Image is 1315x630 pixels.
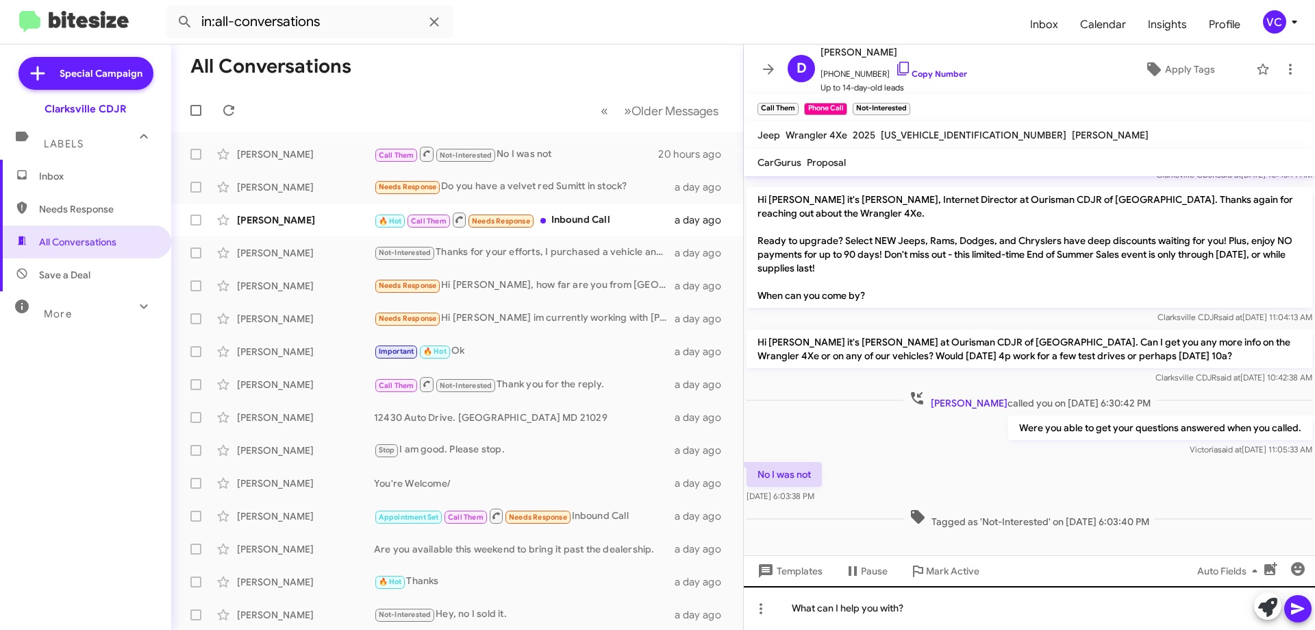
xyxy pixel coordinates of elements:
div: [PERSON_NAME] [237,180,374,194]
span: Mark Active [926,559,979,583]
div: [PERSON_NAME] [237,608,374,622]
nav: Page navigation example [593,97,727,125]
div: a day ago [675,213,732,227]
button: Previous [592,97,616,125]
a: Copy Number [895,69,967,79]
span: Clarksville CDJR [DATE] 10:42:38 AM [1155,372,1312,383]
span: Needs Response [472,217,530,226]
span: [PERSON_NAME] [1072,129,1149,141]
span: Auto Fields [1197,559,1263,583]
span: Older Messages [631,104,718,119]
div: [PERSON_NAME] [237,444,374,457]
div: [PERSON_NAME] [237,378,374,391]
a: Special Campaign [18,57,153,90]
div: Inbound Call [374,211,675,228]
span: Call Them [411,217,447,226]
div: [PERSON_NAME] [237,509,374,523]
p: Hi [PERSON_NAME] it's [PERSON_NAME], Internet Director at Ourisman CDJR of [GEOGRAPHIC_DATA]. Tha... [747,187,1312,308]
span: [US_VEHICLE_IDENTIFICATION_NUMBER] [881,129,1066,141]
div: Clarksville CDJR [45,102,127,116]
span: [PHONE_NUMBER] [821,60,967,81]
a: Insights [1137,5,1198,45]
span: said at [1218,444,1242,455]
div: a day ago [675,378,732,391]
span: Inbox [39,169,155,183]
div: [PERSON_NAME] [237,542,374,556]
div: No I was not [374,145,658,162]
span: Appointment Set [379,513,439,522]
div: Hey, no I sold it. [374,607,675,622]
span: Templates [755,559,823,583]
div: a day ago [675,279,732,293]
button: Pause [834,559,899,583]
span: Proposal [807,156,846,169]
div: Inbound Call [374,507,675,524]
div: a day ago [675,444,732,457]
div: [PERSON_NAME] [237,476,374,490]
span: [PERSON_NAME] [821,44,967,60]
span: Not-Interested [440,151,492,160]
span: Tagged as 'Not-Interested' on [DATE] 6:03:40 PM [904,509,1155,529]
div: Thanks for your efforts, I purchased a vehicle and no longer am shopping [374,245,675,261]
div: a day ago [675,345,732,359]
span: Needs Response [379,314,437,323]
span: Call Them [379,151,414,160]
a: Profile [1198,5,1251,45]
span: 2025 [853,129,875,141]
small: Not-Interested [853,103,910,115]
div: a day ago [675,542,732,556]
span: Important [379,347,414,356]
span: Not-Interested [379,248,431,257]
span: Special Campaign [60,66,142,80]
div: [PERSON_NAME] [237,411,374,424]
span: D [797,58,807,80]
button: Apply Tags [1109,57,1249,82]
div: 20 hours ago [658,147,732,161]
span: All Conversations [39,235,116,249]
div: a day ago [675,312,732,326]
span: called you on [DATE] 6:30:42 PM [903,390,1156,410]
span: [DATE] 6:03:38 PM [747,491,814,501]
div: a day ago [675,246,732,260]
div: a day ago [675,476,732,490]
span: More [44,308,72,320]
a: Calendar [1069,5,1137,45]
span: Stop [379,446,395,455]
button: Next [616,97,727,125]
span: Clarksville CDJR [DATE] 11:04:13 AM [1157,312,1312,322]
span: Needs Response [39,202,155,216]
span: 🔥 Hot [379,577,402,586]
div: VC [1263,10,1286,34]
span: Apply Tags [1165,57,1215,82]
div: [PERSON_NAME] [237,213,374,227]
span: Save a Deal [39,268,90,282]
span: Labels [44,138,84,150]
div: Are you available this weekend to bring it past the dealership. [374,542,675,556]
div: [PERSON_NAME] [237,345,374,359]
div: a day ago [675,411,732,424]
div: Thank you for the reply. [374,376,675,393]
div: Hi [PERSON_NAME], how far are you from [GEOGRAPHIC_DATA]? [374,278,675,293]
span: Needs Response [379,182,437,191]
span: 🔥 Hot [423,347,447,356]
span: Pause [861,559,888,583]
span: said at [1216,372,1240,383]
span: Not-Interested [440,381,492,390]
span: 🔥 Hot [379,217,402,226]
div: a day ago [675,608,732,622]
span: Up to 14-day-old leads [821,81,967,95]
div: a day ago [675,575,732,589]
span: Needs Response [509,513,567,522]
div: You're Welcome/ [374,476,675,490]
div: Hi [PERSON_NAME] im currently working with [PERSON_NAME] at Ourisman to sell these cars we are ju... [374,311,675,326]
span: CarGurus [757,156,801,169]
span: Needs Response [379,281,437,290]
div: [PERSON_NAME] [237,575,374,589]
span: Jeep [757,129,780,141]
p: Were you able to get your questions answered when you called. [1008,415,1312,440]
div: What can I help you with? [744,586,1315,630]
div: a day ago [675,180,732,194]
